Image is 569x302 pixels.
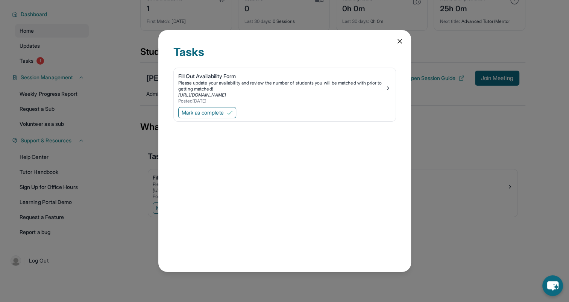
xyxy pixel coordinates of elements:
[542,275,563,296] button: chat-button
[178,107,236,118] button: Mark as complete
[178,72,385,80] div: Fill Out Availability Form
[178,92,226,98] a: [URL][DOMAIN_NAME]
[173,45,396,68] div: Tasks
[174,68,396,106] a: Fill Out Availability FormPlease update your availability and review the number of students you w...
[182,109,224,116] span: Mark as complete
[178,98,385,104] div: Posted [DATE]
[178,80,385,92] div: Please update your availability and review the number of students you will be matched with prior ...
[227,110,233,116] img: Mark as complete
